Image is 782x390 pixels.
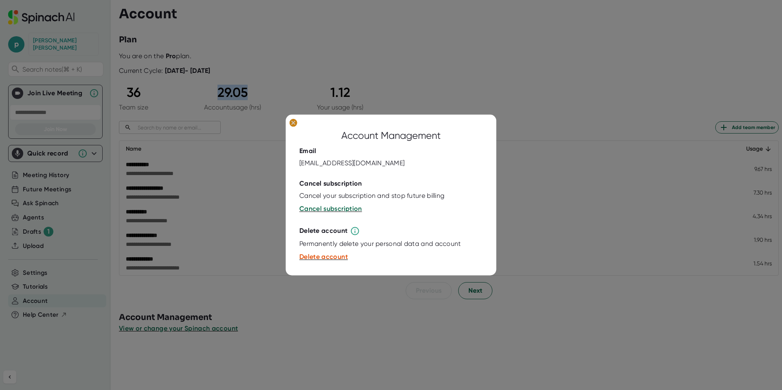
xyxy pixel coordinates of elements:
div: Account Management [341,128,441,143]
div: Cancel subscription [299,180,362,188]
button: Delete account [299,252,348,262]
div: Email [299,147,316,155]
div: Delete account [299,227,347,235]
button: Cancel subscription [299,204,362,214]
span: Cancel subscription [299,205,362,213]
div: Permanently delete your personal data and account [299,240,461,248]
div: Cancel your subscription and stop future billing [299,192,444,200]
span: Delete account [299,253,348,261]
div: [EMAIL_ADDRESS][DOMAIN_NAME] [299,159,404,167]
